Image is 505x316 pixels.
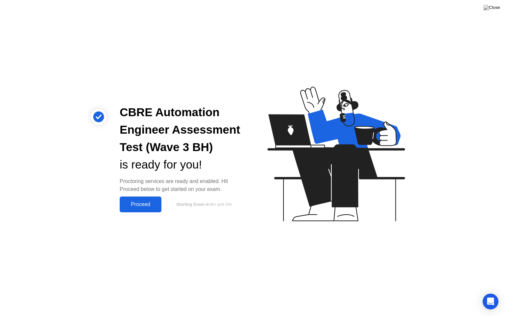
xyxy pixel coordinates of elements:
[483,294,498,309] div: Open Intercom Messenger
[120,104,242,156] div: CBRE Automation Engineer Assessment Test (Wave 3 BH)
[210,202,232,207] span: 9m and 54s
[120,197,161,212] button: Proceed
[122,201,159,207] div: Proceed
[120,177,242,193] div: Proctoring services are ready and enabled. Hit Proceed below to get started on your exam.
[484,5,500,10] img: Close
[165,198,242,211] button: Starting Exam in9m and 54s
[120,156,242,173] div: is ready for you!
